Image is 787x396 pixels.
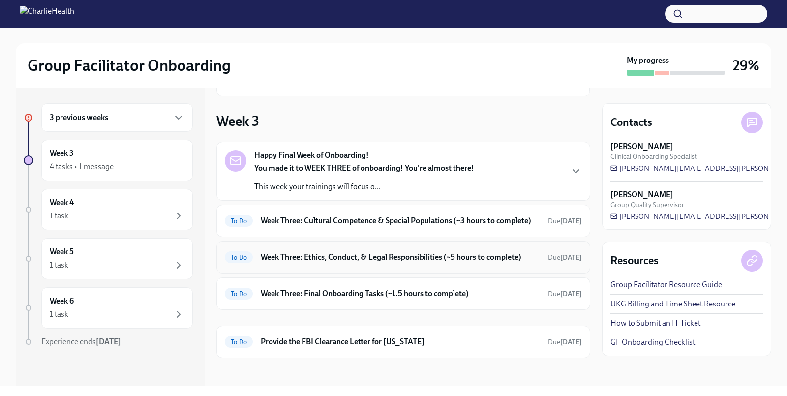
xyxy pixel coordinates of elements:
[610,141,673,152] strong: [PERSON_NAME]
[24,287,193,329] a: Week 61 task
[24,140,193,181] a: Week 34 tasks • 1 message
[254,150,369,161] strong: Happy Final Week of Onboarding!
[548,338,582,346] span: Due
[610,318,700,329] a: How to Submit an IT Ticket
[261,288,540,299] h6: Week Three: Final Onboarding Tasks (~1.5 hours to complete)
[50,260,68,271] div: 1 task
[560,338,582,346] strong: [DATE]
[560,253,582,262] strong: [DATE]
[610,115,652,130] h4: Contacts
[50,161,114,172] div: 4 tasks • 1 message
[225,254,253,261] span: To Do
[225,249,582,265] a: To DoWeek Three: Ethics, Conduct, & Legal Responsibilities (~5 hours to complete)Due[DATE]
[548,216,582,226] span: September 8th, 2025 10:00
[610,299,735,309] a: UKG Billing and Time Sheet Resource
[225,290,253,298] span: To Do
[733,57,759,74] h3: 29%
[225,338,253,346] span: To Do
[254,163,474,173] strong: You made it to WEEK THREE of onboarding! You're almost there!
[50,148,74,159] h6: Week 3
[50,296,74,306] h6: Week 6
[50,211,68,221] div: 1 task
[610,253,659,268] h4: Resources
[548,253,582,262] span: September 8th, 2025 10:00
[548,290,582,298] span: Due
[41,103,193,132] div: 3 previous weeks
[96,337,121,346] strong: [DATE]
[261,336,540,347] h6: Provide the FBI Clearance Letter for [US_STATE]
[50,246,74,257] h6: Week 5
[50,309,68,320] div: 1 task
[610,200,684,210] span: Group Quality Supervisor
[610,279,722,290] a: Group Facilitator Resource Guide
[225,286,582,302] a: To DoWeek Three: Final Onboarding Tasks (~1.5 hours to complete)Due[DATE]
[41,337,121,346] span: Experience ends
[560,290,582,298] strong: [DATE]
[225,334,582,350] a: To DoProvide the FBI Clearance Letter for [US_STATE]Due[DATE]
[28,56,231,75] h2: Group Facilitator Onboarding
[548,253,582,262] span: Due
[548,217,582,225] span: Due
[50,197,74,208] h6: Week 4
[261,215,540,226] h6: Week Three: Cultural Competence & Special Populations (~3 hours to complete)
[225,213,582,229] a: To DoWeek Three: Cultural Competence & Special Populations (~3 hours to complete)Due[DATE]
[548,289,582,299] span: September 6th, 2025 10:00
[50,112,108,123] h6: 3 previous weeks
[254,182,474,192] p: This week your trainings will focus o...
[225,217,253,225] span: To Do
[24,238,193,279] a: Week 51 task
[610,337,695,348] a: GF Onboarding Checklist
[24,189,193,230] a: Week 41 task
[610,189,673,200] strong: [PERSON_NAME]
[548,337,582,347] span: September 23rd, 2025 10:00
[627,55,669,66] strong: My progress
[216,112,259,130] h3: Week 3
[261,252,540,263] h6: Week Three: Ethics, Conduct, & Legal Responsibilities (~5 hours to complete)
[610,152,697,161] span: Clinical Onboarding Specialist
[20,6,74,22] img: CharlieHealth
[560,217,582,225] strong: [DATE]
